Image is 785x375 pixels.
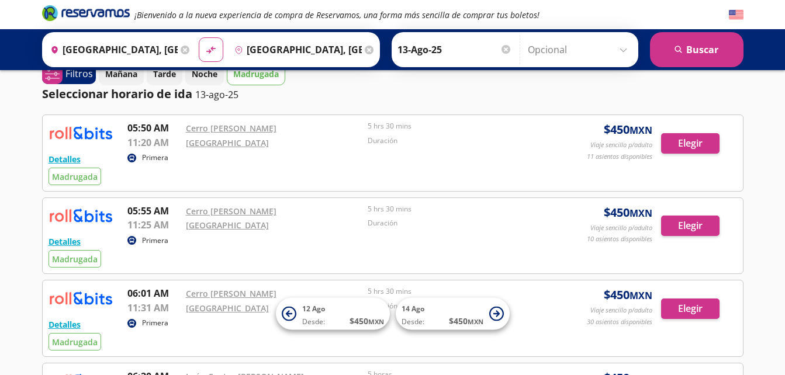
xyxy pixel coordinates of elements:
p: Mañana [105,68,137,80]
button: Elegir [661,133,720,154]
button: Elegir [661,298,720,319]
p: 11:31 AM [127,301,180,315]
a: [GEOGRAPHIC_DATA] [186,137,269,148]
span: Madrugada [52,254,98,265]
p: 06:01 AM [127,286,180,300]
p: 11:20 AM [127,136,180,150]
span: $ 450 [604,121,652,138]
span: $ 450 [604,204,652,221]
p: Filtros [65,67,93,81]
p: 10 asientos disponibles [587,234,652,244]
small: MXN [630,207,652,220]
p: 05:50 AM [127,121,180,135]
button: Tarde [147,62,182,85]
p: Viaje sencillo p/adulto [590,140,652,150]
button: English [729,8,743,22]
p: 5 hrs 30 mins [368,286,544,297]
span: Madrugada [52,336,98,348]
p: 11:25 AM [127,218,180,232]
p: 05:55 AM [127,204,180,218]
p: Viaje sencillo p/adulto [590,223,652,233]
input: Buscar Destino [230,35,362,64]
button: Noche [185,62,224,85]
p: Noche [192,68,217,80]
small: MXN [630,289,652,302]
p: Tarde [153,68,176,80]
a: Cerro [PERSON_NAME] [186,206,276,217]
p: Primera [142,235,168,246]
small: MXN [630,124,652,137]
span: Desde: [402,317,424,327]
button: Elegir [661,216,720,236]
input: Buscar Origen [46,35,178,64]
small: MXN [368,317,384,326]
p: Madrugada [233,68,279,80]
p: 5 hrs 30 mins [368,204,544,214]
img: RESERVAMOS [49,286,113,310]
button: 12 AgoDesde:$450MXN [276,298,390,330]
small: MXN [468,317,483,326]
button: Detalles [49,153,81,165]
button: Madrugada [227,62,285,85]
p: Duración [368,218,544,228]
p: Viaje sencillo p/adulto [590,305,652,315]
span: $ 450 [449,315,483,327]
span: Desde: [302,317,325,327]
input: Elegir Fecha [397,35,512,64]
p: Primera [142,152,168,163]
span: 12 Ago [302,304,325,314]
a: [GEOGRAPHIC_DATA] [186,303,269,314]
a: Brand Logo [42,4,130,25]
button: Detalles [49,318,81,331]
input: Opcional [528,35,632,64]
button: Mañana [99,62,144,85]
button: 14 AgoDesde:$450MXN [396,298,510,330]
p: 11 asientos disponibles [587,152,652,162]
span: $ 450 [604,286,652,304]
p: Seleccionar horario de ida [42,85,192,103]
button: Detalles [49,235,81,248]
em: ¡Bienvenido a la nueva experiencia de compra de Reservamos, una forma más sencilla de comprar tus... [134,9,540,20]
p: 13-ago-25 [195,88,238,102]
img: RESERVAMOS [49,204,113,227]
span: $ 450 [350,315,384,327]
img: RESERVAMOS [49,121,113,144]
span: Madrugada [52,171,98,182]
button: 1Filtros [42,64,96,84]
a: Cerro [PERSON_NAME] [186,123,276,134]
p: Primera [142,318,168,328]
a: Cerro [PERSON_NAME] [186,288,276,299]
button: Buscar [650,32,743,67]
p: 5 hrs 30 mins [368,121,544,131]
p: 30 asientos disponibles [587,317,652,327]
p: Duración [368,136,544,146]
span: 14 Ago [402,304,424,314]
i: Brand Logo [42,4,130,22]
a: [GEOGRAPHIC_DATA] [186,220,269,231]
